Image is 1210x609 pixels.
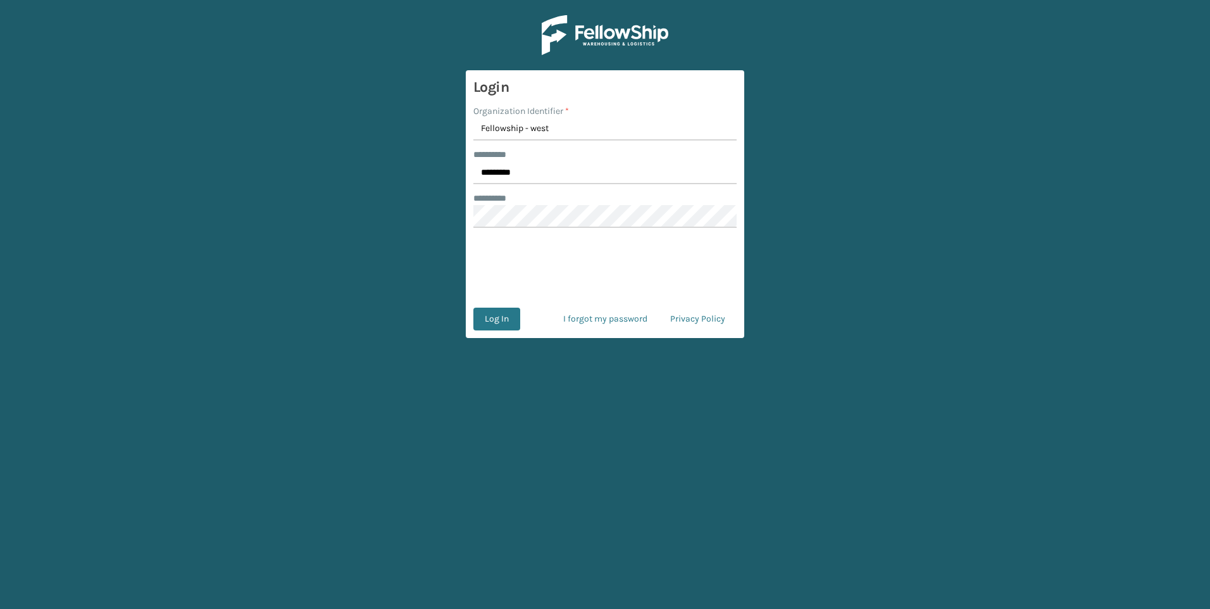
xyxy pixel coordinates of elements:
[542,15,668,55] img: Logo
[473,308,520,330] button: Log In
[659,308,737,330] a: Privacy Policy
[473,78,737,97] h3: Login
[552,308,659,330] a: I forgot my password
[473,104,569,118] label: Organization Identifier
[509,243,701,292] iframe: reCAPTCHA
